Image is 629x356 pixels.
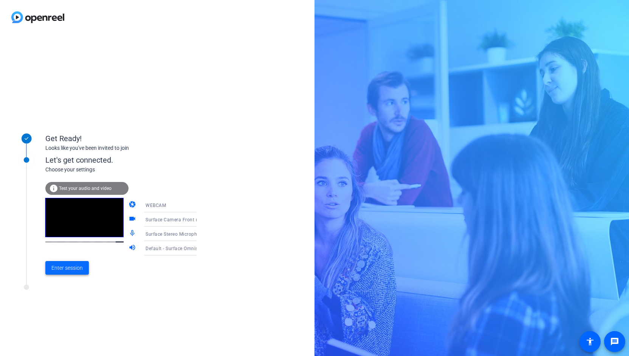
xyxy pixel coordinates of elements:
div: Choose your settings [45,166,212,174]
mat-icon: accessibility [586,337,595,346]
div: Get Ready! [45,133,197,144]
span: Enter session [51,264,83,272]
div: Looks like you've been invited to join [45,144,197,152]
span: Default - Surface Omnisonic Speakers (2- Surface High Definition Audio) [146,245,305,251]
mat-icon: message [610,337,619,346]
mat-icon: videocam [129,215,138,224]
mat-icon: volume_up [129,244,138,253]
mat-icon: mic_none [129,229,138,238]
span: Test your audio and video [59,186,112,191]
span: Surface Camera Front (045e:0990) [146,216,223,222]
span: Surface Stereo Microphones (2- Surface High Definition Audio) [146,231,284,237]
button: Enter session [45,261,89,275]
div: Let's get connected. [45,154,212,166]
mat-icon: info [49,184,58,193]
mat-icon: camera [129,201,138,210]
span: WEBCAM [146,203,166,208]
